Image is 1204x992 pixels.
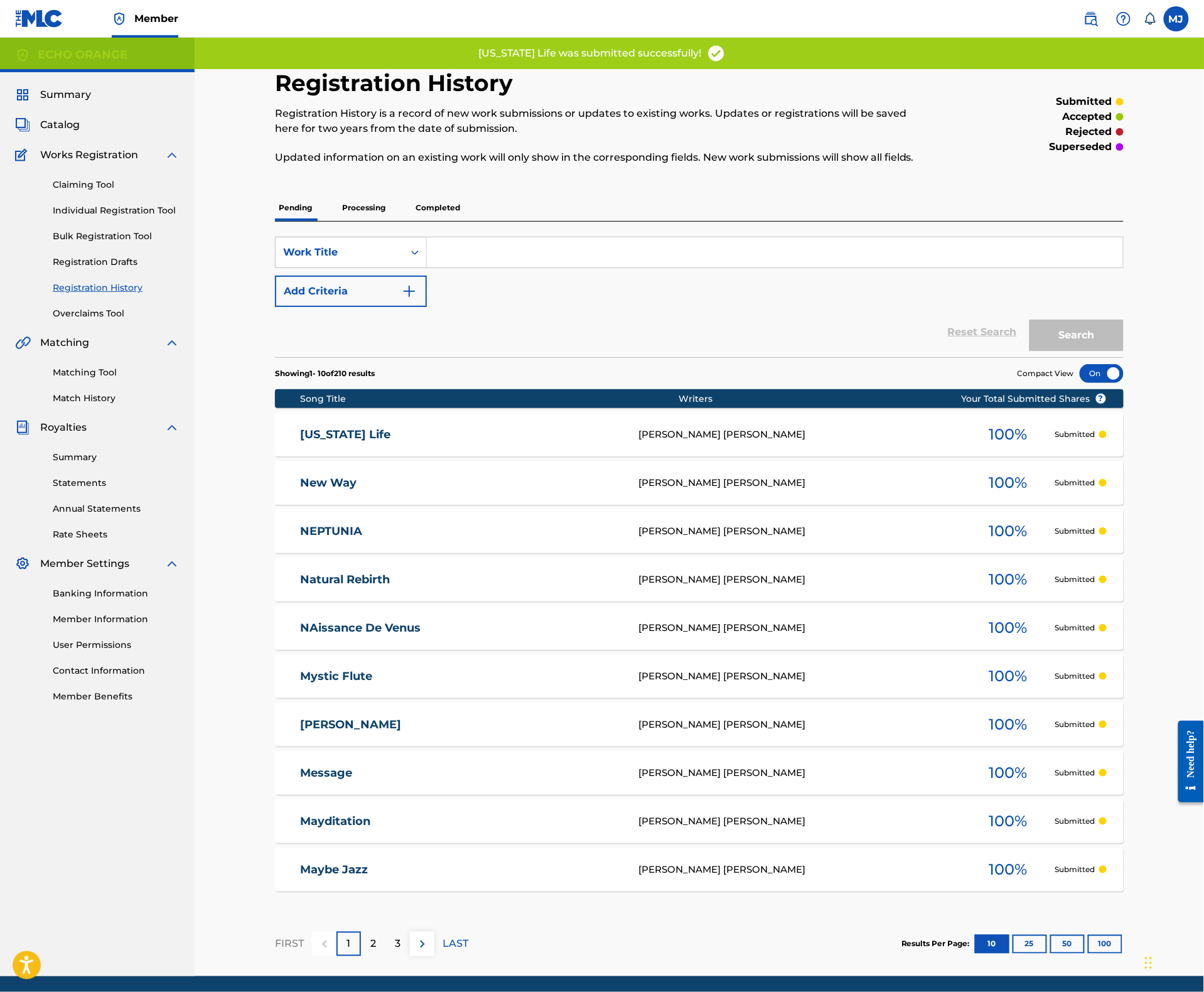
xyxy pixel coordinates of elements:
a: Registration Drafts [53,256,180,269]
span: 100 % [989,665,1027,687]
a: Banking Information [53,587,180,600]
a: Statements [53,477,180,490]
span: Your Total Submitted Shares [962,392,1107,406]
button: 25 [1013,935,1047,954]
span: Member [134,11,178,26]
p: Completed [412,195,464,221]
div: [PERSON_NAME] [PERSON_NAME] [638,428,961,442]
p: Pending [275,195,316,221]
div: Glisser [1145,944,1153,982]
p: Submitted [1055,864,1095,875]
span: Works Registration [40,148,138,163]
a: Mystic Flute [301,669,622,684]
a: Contact Information [53,664,180,677]
img: Summary [15,87,30,102]
img: Works Registration [15,148,31,163]
a: Match History [53,392,180,405]
button: 100 [1088,935,1122,954]
div: [PERSON_NAME] [PERSON_NAME] [638,621,961,635]
span: Summary [40,87,91,102]
iframe: Chat Widget [1141,932,1204,992]
p: 3 [395,937,400,952]
a: SummarySummary [15,87,91,102]
p: accepted [1063,109,1112,124]
span: 100 % [989,568,1027,591]
span: ? [1096,394,1106,404]
p: rejected [1066,124,1112,139]
span: Catalog [40,117,80,132]
p: Submitted [1055,719,1095,730]
p: Submitted [1055,671,1095,682]
p: 1 [347,937,351,952]
img: search [1083,11,1099,26]
h2: Registration History [275,69,519,97]
p: Submitted [1055,477,1095,488]
div: Notifications [1144,13,1156,25]
button: 50 [1050,935,1085,954]
div: [PERSON_NAME] [PERSON_NAME] [638,476,961,490]
div: User Menu [1164,6,1189,31]
span: 100 % [989,472,1027,494]
a: Natural Rebirth [301,573,622,587]
div: [PERSON_NAME] [PERSON_NAME] [638,766,961,780]
div: [PERSON_NAME] [PERSON_NAME] [638,573,961,587]
img: Catalog [15,117,30,132]
a: Registration History [53,281,180,294]
p: 2 [370,937,376,952]
a: CatalogCatalog [15,117,80,132]
span: 100 % [989,858,1027,881]
img: expand [164,148,180,163]
div: [PERSON_NAME] [PERSON_NAME] [638,524,961,539]
div: Writers [679,392,1001,406]
img: MLC Logo [15,9,63,28]
a: Bulk Registration Tool [53,230,180,243]
a: Message [301,766,622,780]
p: Registration History is a record of new work submissions or updates to existing works. Updates or... [275,106,928,136]
a: New Way [301,476,622,490]
span: Member Settings [40,556,129,571]
img: expand [164,420,180,435]
p: [US_STATE] Life was submitted successfully! [479,46,702,61]
p: Submitted [1055,574,1095,585]
img: access [707,44,726,63]
a: Summary [53,451,180,464]
p: Processing [338,195,389,221]
img: expand [164,335,180,350]
a: Member Information [53,613,180,626]
div: [PERSON_NAME] [PERSON_NAME] [638,669,961,684]
span: Compact View [1018,368,1074,379]
img: Member Settings [15,556,30,571]
p: submitted [1056,94,1112,109]
p: Submitted [1055,816,1095,827]
p: superseded [1050,139,1112,154]
a: Rate Sheets [53,528,180,541]
img: Top Rightsholder [112,11,127,26]
span: Royalties [40,420,87,435]
a: Mayditation [301,814,622,829]
span: 100 % [989,810,1027,833]
button: 10 [975,935,1009,954]
p: Submitted [1055,526,1095,537]
img: expand [164,556,180,571]
button: Add Criteria [275,276,427,307]
p: Submitted [1055,767,1095,779]
a: Overclaims Tool [53,307,180,320]
span: 100 % [989,762,1027,784]
img: right [415,937,430,952]
a: User Permissions [53,639,180,652]
a: NEPTUNIA [301,524,622,539]
a: Maybe Jazz [301,863,622,877]
p: Updated information on an existing work will only show in the corresponding fields. New work subm... [275,150,928,165]
span: Matching [40,335,89,350]
p: Submitted [1055,429,1095,440]
img: 9d2ae6d4665cec9f34b9.svg [402,284,417,299]
a: Member Benefits [53,690,180,703]
span: 100 % [989,423,1027,446]
p: Results Per Page: [901,939,973,950]
span: 100 % [989,520,1027,542]
div: Song Title [301,392,679,406]
a: Claiming Tool [53,178,180,191]
div: [PERSON_NAME] [PERSON_NAME] [638,814,961,829]
div: Work Title [283,245,396,260]
div: Help [1111,6,1136,31]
